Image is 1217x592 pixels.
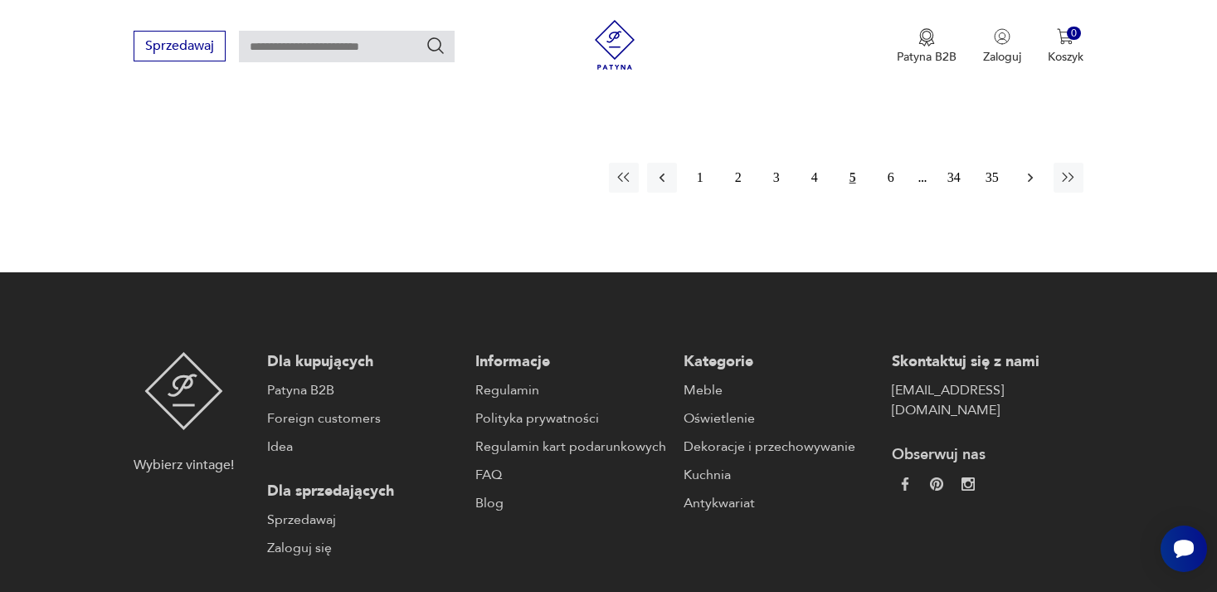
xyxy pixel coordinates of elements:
[267,409,459,428] a: Foreign customers
[892,380,1083,420] a: [EMAIL_ADDRESS][DOMAIN_NAME]
[898,477,912,491] img: da9060093f698e4c3cedc1453eec5031.webp
[897,28,957,65] button: Patyna B2B
[475,465,667,485] a: FAQ
[685,163,715,193] button: 1
[1067,27,1081,41] div: 0
[134,42,226,53] a: Sprzedawaj
[892,352,1083,372] p: Skontaktuj się z nami
[684,352,875,372] p: Kategorie
[897,49,957,65] p: Patyna B2B
[475,352,667,372] p: Informacje
[994,28,1010,45] img: Ikonka użytkownika
[977,163,1007,193] button: 35
[800,163,830,193] button: 4
[892,445,1083,465] p: Obserwuj nas
[961,477,975,491] img: c2fd9cf7f39615d9d6839a72ae8e59e5.webp
[267,437,459,457] a: Idea
[684,409,875,428] a: Oświetlenie
[762,163,791,193] button: 3
[267,352,459,372] p: Dla kupujących
[590,20,640,70] img: Patyna - sklep z meblami i dekoracjami vintage
[838,163,868,193] button: 5
[930,477,943,491] img: 37d27d81a828e637adc9f9cb2e3d3a8a.webp
[983,28,1021,65] button: Zaloguj
[1048,28,1083,65] button: 0Koszyk
[1048,49,1083,65] p: Koszyk
[723,163,753,193] button: 2
[684,465,875,485] a: Kuchnia
[267,538,459,558] a: Zaloguj się
[134,31,226,61] button: Sprzedawaj
[267,482,459,501] p: Dla sprzedających
[684,380,875,400] a: Meble
[684,493,875,513] a: Antykwariat
[475,380,667,400] a: Regulamin
[897,28,957,65] a: Ikona medaluPatyna B2B
[144,352,223,430] img: Patyna - sklep z meblami i dekoracjami vintage
[684,437,875,457] a: Dekoracje i przechowywanie
[918,28,935,46] img: Ikona medalu
[134,455,234,475] p: Wybierz vintage!
[475,409,667,428] a: Polityka prywatności
[1161,526,1207,572] iframe: Smartsupp widget button
[475,437,667,457] a: Regulamin kart podarunkowych
[426,36,445,56] button: Szukaj
[267,380,459,400] a: Patyna B2B
[983,49,1021,65] p: Zaloguj
[876,163,906,193] button: 6
[475,493,667,513] a: Blog
[267,510,459,530] a: Sprzedawaj
[939,163,969,193] button: 34
[1057,28,1073,45] img: Ikona koszyka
